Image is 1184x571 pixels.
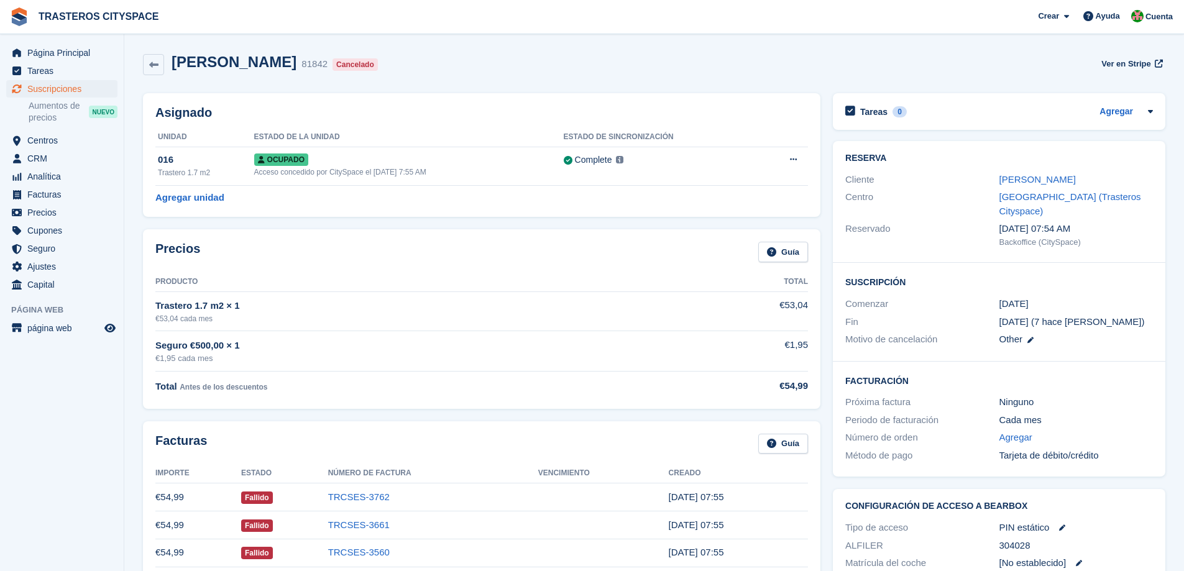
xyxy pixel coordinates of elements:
span: Crear [1038,10,1059,22]
a: Guía [758,242,808,262]
div: 81842 [301,57,328,71]
span: Antes de los descuentos [180,383,267,391]
time: 2025-09-15 05:55:57 UTC [669,491,724,502]
div: Matrícula del coche [845,556,999,570]
th: Importe [155,464,241,483]
div: Motivo de cancelación [845,332,999,347]
div: Backoffice (CitySpace) [999,236,1153,249]
a: menu [6,204,117,221]
div: Tipo de acceso [845,521,999,535]
a: TRCSES-3661 [328,519,390,530]
span: Other [999,334,1023,344]
div: Reservado [845,222,999,248]
span: Capital [27,276,102,293]
a: TRCSES-3560 [328,547,390,557]
h2: Facturación [845,374,1153,386]
span: Fallido [241,491,273,504]
td: €53,04 [676,291,808,331]
a: menu [6,222,117,239]
span: Página web [11,304,124,316]
div: €54,99 [676,379,808,393]
a: Guía [758,434,808,454]
h2: Facturas [155,434,207,454]
th: Creado [669,464,808,483]
th: Estado de sincronización [564,127,761,147]
div: Cliente [845,173,999,187]
a: [PERSON_NAME] [999,174,1076,185]
span: Tareas [27,62,102,80]
div: Complete [575,153,612,167]
div: Trastero 1.7 m2 [158,167,254,178]
span: Suscripciones [27,80,102,98]
img: icon-info-grey-7440780725fd019a000dd9b08b2336e03edf1995a4989e88bcd33f0948082b44.svg [616,156,623,163]
span: página web [27,319,102,337]
div: Seguro €500,00 × 1 [155,339,676,353]
div: Acceso concedido por CitySpace el [DATE] 7:55 AM [254,167,564,178]
time: 2025-04-14 23:00:00 UTC [999,297,1029,311]
span: Ver en Stripe [1101,58,1150,70]
div: PIN estático [999,521,1153,535]
div: Próxima factura [845,395,999,409]
a: Agregar unidad [155,191,224,205]
span: Fallido [241,547,273,559]
a: [GEOGRAPHIC_DATA] (Trasteros Cityspace) [999,191,1141,216]
span: [DATE] (7 hace [PERSON_NAME]) [999,316,1145,327]
span: Cuenta [1145,11,1173,23]
a: Agregar [1099,105,1133,119]
a: menu [6,150,117,167]
div: Centro [845,190,999,218]
a: menu [6,44,117,62]
div: Número de orden [845,431,999,445]
time: 2025-08-15 05:55:07 UTC [669,519,724,530]
span: Aumentos de precios [29,100,89,124]
div: €1,95 cada mes [155,352,676,365]
span: Página Principal [27,44,102,62]
td: €54,99 [155,539,241,567]
a: menu [6,186,117,203]
span: Fallido [241,519,273,532]
a: Agregar [999,431,1032,445]
a: menu [6,80,117,98]
td: €1,95 [676,331,808,372]
a: menu [6,132,117,149]
img: CitySpace [1131,10,1144,22]
div: ALFILER [845,539,999,553]
a: menu [6,240,117,257]
div: Cancelado [333,58,378,71]
a: menú [6,319,117,337]
th: Unidad [155,127,254,147]
div: 0 [893,106,907,117]
span: Ajustes [27,258,102,275]
a: TRASTEROS CITYSPACE [34,6,164,27]
h2: Reserva [845,153,1153,163]
th: Producto [155,272,676,292]
div: Cada mes [999,413,1153,427]
th: Vencimiento [538,464,669,483]
a: menu [6,168,117,185]
h2: Asignado [155,106,808,120]
th: Estado [241,464,328,483]
span: CRM [27,150,102,167]
span: Seguro [27,240,102,257]
span: Ayuda [1096,10,1120,22]
div: Método de pago [845,449,999,463]
span: Ocupado [254,153,308,166]
h2: [PERSON_NAME] [172,53,296,70]
span: Precios [27,204,102,221]
div: 304028 [999,539,1153,553]
th: Número de factura [328,464,538,483]
th: Total [676,272,808,292]
div: [No establecido] [999,556,1153,570]
div: 016 [158,153,254,167]
h2: Configuración de acceso a BearBox [845,501,1153,511]
a: menu [6,62,117,80]
div: Comenzar [845,297,999,311]
div: Trastero 1.7 m2 × 1 [155,299,676,313]
div: Tarjeta de débito/crédito [999,449,1153,463]
div: [DATE] 07:54 AM [999,222,1153,236]
div: €53,04 cada mes [155,313,676,324]
a: Ver en Stripe [1096,53,1165,74]
span: Facturas [27,186,102,203]
span: Analítica [27,168,102,185]
div: NUEVO [89,106,117,118]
